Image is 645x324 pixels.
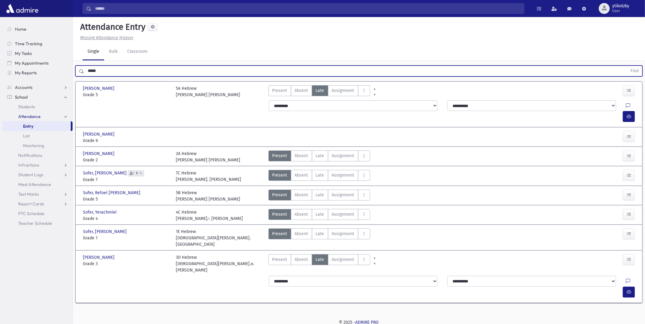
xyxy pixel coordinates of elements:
div: AttTypes [268,150,370,163]
span: Time Tracking [15,41,42,46]
a: Attendance [2,112,73,121]
a: Meal Attendance [2,180,73,189]
span: Report Cards [18,201,44,207]
span: Sofer, [PERSON_NAME] [83,228,128,235]
div: 5A Hebrew [PERSON_NAME] [PERSON_NAME] [176,85,240,98]
span: Grade 5 [83,92,170,98]
span: Absent [295,256,308,263]
span: Assignment [332,211,354,218]
span: My Appointments [15,60,49,66]
span: Present [272,231,287,237]
span: Sofer, Refoel [PERSON_NAME] [83,190,142,196]
span: Present [272,172,287,178]
span: Teacher Schedule [18,221,52,226]
span: Absent [295,172,308,178]
span: Absent [295,231,308,237]
span: Infractions [18,162,39,168]
span: Sofer, [PERSON_NAME] [83,170,128,176]
div: AttTypes [268,254,370,273]
span: Grade 5 [83,196,170,202]
div: 3D Hebrew [DEMOGRAPHIC_DATA][PERSON_NAME].א. [PERSON_NAME] [176,254,263,273]
span: Late [316,87,324,94]
span: Late [316,256,324,263]
div: 7C Hebrew [PERSON_NAME]. [PERSON_NAME] [176,170,241,183]
span: Sofer, Yerachmiel [83,209,118,215]
a: Students [2,102,73,112]
span: Late [316,192,324,198]
span: Late [316,231,324,237]
span: 1 [135,171,139,175]
span: Assignment [332,192,354,198]
span: [PERSON_NAME] [83,254,116,261]
a: Missing Attendance History [78,35,133,40]
a: Test Marks [2,189,73,199]
a: My Appointments [2,58,73,68]
div: AttTypes [268,209,370,222]
a: Home [2,24,73,34]
span: Late [316,153,324,159]
span: Notifications [18,153,42,158]
span: Present [272,192,287,198]
span: My Tasks [15,51,32,56]
div: 5B Hebrew [PERSON_NAME] [PERSON_NAME] [176,190,240,202]
div: 1E Hebrew [DEMOGRAPHIC_DATA][PERSON_NAME]. [GEOGRAPHIC_DATA] [176,228,263,248]
span: Attendance [18,114,41,119]
a: List [2,131,73,141]
span: Assignment [332,172,354,178]
span: Entry [23,123,33,129]
a: Single [83,43,104,60]
a: School [2,92,73,102]
span: [PERSON_NAME] [83,150,116,157]
span: List [23,133,30,139]
span: Student Logs [18,172,43,177]
a: Bulk [104,43,122,60]
a: Classroom [122,43,152,60]
span: Test Marks [18,191,39,197]
span: Grade 4 [83,215,170,222]
span: User [612,8,629,13]
a: PTC Schedule [2,209,73,218]
span: PTC Schedule [18,211,44,216]
span: Present [272,211,287,218]
div: AttTypes [268,228,370,248]
img: AdmirePro [5,2,40,15]
span: Assignment [332,153,354,159]
div: AttTypes [268,170,370,183]
span: Grade 1 [83,235,170,241]
span: Home [15,26,26,32]
span: Absent [295,192,308,198]
div: AttTypes [268,85,370,98]
span: Present [272,153,287,159]
input: Search [91,3,524,14]
span: Present [272,87,287,94]
span: Monitoring [23,143,44,148]
h5: Attendance Entry [78,22,145,32]
span: Absent [295,87,308,94]
a: My Tasks [2,49,73,58]
a: My Reports [2,68,73,78]
span: School [15,94,28,100]
span: [PERSON_NAME] [83,131,116,137]
span: [PERSON_NAME] [83,85,116,92]
span: Absent [295,153,308,159]
span: Grade 6 [83,137,170,144]
span: Grade 2 [83,157,170,163]
span: Late [316,211,324,218]
div: 4C Hebrew [PERSON_NAME].י. [PERSON_NAME] [176,209,243,222]
span: Grade 7 [83,177,170,183]
div: 2A Hebrew [PERSON_NAME] [PERSON_NAME] [176,150,240,163]
span: Accounts [15,85,32,90]
u: Missing Attendance History [80,35,133,40]
a: Student Logs [2,170,73,180]
span: ytikotzky [612,4,629,8]
a: Teacher Schedule [2,218,73,228]
span: Assignment [332,231,354,237]
a: Infractions [2,160,73,170]
a: Monitoring [2,141,73,150]
span: Assignment [332,256,354,263]
a: Accounts [2,83,73,92]
span: Present [272,256,287,263]
span: Assignment [332,87,354,94]
span: Students [18,104,35,110]
span: Late [316,172,324,178]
